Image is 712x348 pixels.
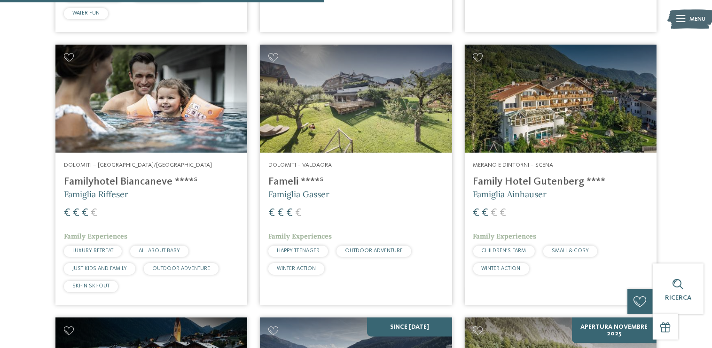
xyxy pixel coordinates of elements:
span: Family Experiences [64,232,127,240]
span: Famiglia Gasser [268,189,329,200]
span: € [295,208,302,219]
span: WINTER ACTION [277,266,316,271]
span: Famiglia Ainhauser [473,189,547,200]
span: € [82,208,88,219]
span: LUXURY RETREAT [72,248,113,254]
span: Ricerca [665,294,691,301]
span: SMALL & COSY [552,248,589,254]
span: JUST KIDS AND FAMILY [72,266,127,271]
span: OUTDOOR ADVENTURE [345,248,403,254]
span: € [64,208,70,219]
span: SKI-IN SKI-OUT [72,283,110,289]
span: Merano e dintorni – Scena [473,162,554,168]
span: € [286,208,293,219]
span: € [277,208,284,219]
span: € [73,208,79,219]
img: Cercate un hotel per famiglie? Qui troverete solo i migliori! [55,45,247,153]
h4: Familyhotel Biancaneve ****ˢ [64,176,239,188]
img: Family Hotel Gutenberg **** [465,45,657,153]
span: HAPPY TEENAGER [277,248,320,254]
span: Family Experiences [268,232,332,240]
span: € [491,208,498,219]
span: € [482,208,489,219]
span: CHILDREN’S FARM [482,248,526,254]
span: Family Experiences [473,232,537,240]
span: WATER FUN [72,10,100,16]
h4: Family Hotel Gutenberg **** [473,176,648,188]
a: Cercate un hotel per famiglie? Qui troverete solo i migliori! Dolomiti – Valdaora Fameli ****ˢ Fa... [260,45,452,305]
span: Dolomiti – Valdaora [268,162,332,168]
a: Cercate un hotel per famiglie? Qui troverete solo i migliori! Merano e dintorni – Scena Family Ho... [465,45,657,305]
span: € [91,208,97,219]
img: Cercate un hotel per famiglie? Qui troverete solo i migliori! [260,45,452,153]
span: € [268,208,275,219]
a: Cercate un hotel per famiglie? Qui troverete solo i migliori! Dolomiti – [GEOGRAPHIC_DATA]/[GEOGR... [55,45,247,305]
span: WINTER ACTION [482,266,521,271]
span: OUTDOOR ADVENTURE [152,266,210,271]
span: Dolomiti – [GEOGRAPHIC_DATA]/[GEOGRAPHIC_DATA] [64,162,212,168]
span: € [473,208,480,219]
span: € [500,208,507,219]
span: ALL ABOUT BABY [139,248,180,254]
span: Famiglia Riffeser [64,189,128,200]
